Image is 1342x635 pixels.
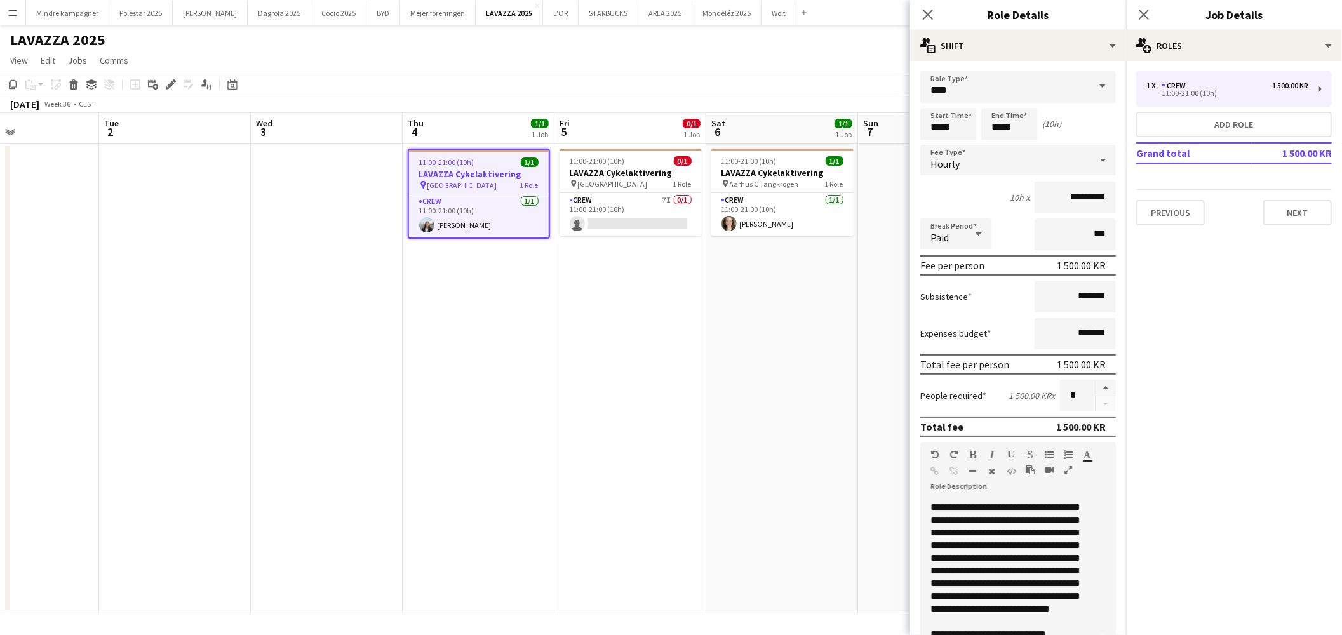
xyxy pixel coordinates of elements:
span: View [10,55,28,66]
span: 1/1 [835,119,852,128]
button: Add role [1136,112,1332,137]
span: 11:00-21:00 (10h) [721,156,777,166]
span: 6 [709,124,725,139]
span: Jobs [68,55,87,66]
button: ARLA 2025 [638,1,692,25]
h3: LAVAZZA Cykelaktivering [711,167,854,178]
div: 11:00-21:00 (10h) [1146,90,1308,97]
button: Fullscreen [1064,465,1073,475]
button: L'OR [543,1,579,25]
button: Dagrofa 2025 [248,1,311,25]
span: Fri [560,117,570,129]
div: 1 Job [683,130,700,139]
button: Clear Formatting [988,466,996,476]
span: 5 [558,124,570,139]
div: Total fee per person [920,358,1009,371]
span: 1/1 [531,119,549,128]
button: BYD [366,1,400,25]
span: Thu [408,117,424,129]
button: Horizontal Line [969,466,977,476]
app-job-card: 11:00-21:00 (10h)1/1LAVAZZA Cykelaktivering Aarhus C Tangkrogen1 RoleCrew1/111:00-21:00 (10h)[PER... [711,149,854,236]
button: Mindre kampagner [26,1,109,25]
button: STARBUCKS [579,1,638,25]
span: 1/1 [826,156,843,166]
a: Edit [36,52,60,69]
button: Wolt [762,1,796,25]
td: 1 500.00 KR [1252,143,1332,163]
button: Increase [1096,380,1116,396]
div: Crew [1162,81,1191,90]
span: Sun [863,117,878,129]
button: Insert video [1045,465,1054,475]
app-card-role: Crew7I0/111:00-21:00 (10h) [560,193,702,236]
h3: LAVAZZA Cykelaktivering [409,168,549,180]
a: View [5,52,33,69]
div: Shift [910,30,1126,61]
app-card-role: Crew1/111:00-21:00 (10h)[PERSON_NAME] [409,194,549,237]
span: 1/1 [521,157,539,167]
button: Unordered List [1045,450,1054,460]
span: 1 Role [520,180,539,190]
a: Comms [95,52,133,69]
div: 1 500.00 KR x [1009,390,1055,401]
span: 11:00-21:00 (10h) [419,157,474,167]
button: Previous [1136,200,1205,225]
a: Jobs [63,52,92,69]
button: [PERSON_NAME] [173,1,248,25]
span: 0/1 [674,156,692,166]
span: 2 [102,124,119,139]
h3: LAVAZZA Cykelaktivering [560,167,702,178]
label: Subsistence [920,291,972,302]
span: Edit [41,55,55,66]
button: Ordered List [1064,450,1073,460]
span: Tue [104,117,119,129]
button: Paste as plain text [1026,465,1035,475]
button: LAVAZZA 2025 [476,1,543,25]
div: (10h) [1042,118,1061,130]
h3: Role Details [910,6,1126,23]
div: CEST [79,99,95,109]
div: 1 500.00 KR [1057,259,1106,272]
span: Paid [930,231,949,244]
app-card-role: Crew1/111:00-21:00 (10h)[PERSON_NAME] [711,193,854,236]
label: Expenses budget [920,328,991,339]
span: Hourly [930,157,960,170]
span: 7 [861,124,878,139]
button: Cocio 2025 [311,1,366,25]
div: 1 Job [532,130,548,139]
span: 3 [254,124,272,139]
span: 1 Role [825,179,843,189]
span: Comms [100,55,128,66]
button: Undo [930,450,939,460]
div: 1 500.00 KR [1056,420,1106,433]
div: 1 Job [835,130,852,139]
span: 1 Role [673,179,692,189]
span: 11:00-21:00 (10h) [570,156,625,166]
div: Roles [1126,30,1342,61]
div: Fee per person [920,259,984,272]
button: HTML Code [1007,466,1016,476]
button: Mejeriforeningen [400,1,476,25]
div: Total fee [920,420,963,433]
button: Next [1263,200,1332,225]
button: Underline [1007,450,1016,460]
span: [GEOGRAPHIC_DATA] [427,180,497,190]
h1: LAVAZZA 2025 [10,30,105,50]
button: Polestar 2025 [109,1,173,25]
button: Mondeléz 2025 [692,1,762,25]
span: [GEOGRAPHIC_DATA] [578,179,648,189]
button: Italic [988,450,996,460]
td: Grand total [1136,143,1252,163]
label: People required [920,390,986,401]
span: Aarhus C Tangkrogen [730,179,799,189]
app-job-card: 11:00-21:00 (10h)0/1LAVAZZA Cykelaktivering [GEOGRAPHIC_DATA]1 RoleCrew7I0/111:00-21:00 (10h) [560,149,702,236]
div: 10h x [1010,192,1030,203]
span: 4 [406,124,424,139]
span: Sat [711,117,725,129]
button: Text Color [1083,450,1092,460]
button: Bold [969,450,977,460]
app-job-card: 11:00-21:00 (10h)1/1LAVAZZA Cykelaktivering [GEOGRAPHIC_DATA]1 RoleCrew1/111:00-21:00 (10h)[PERSO... [408,149,550,239]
